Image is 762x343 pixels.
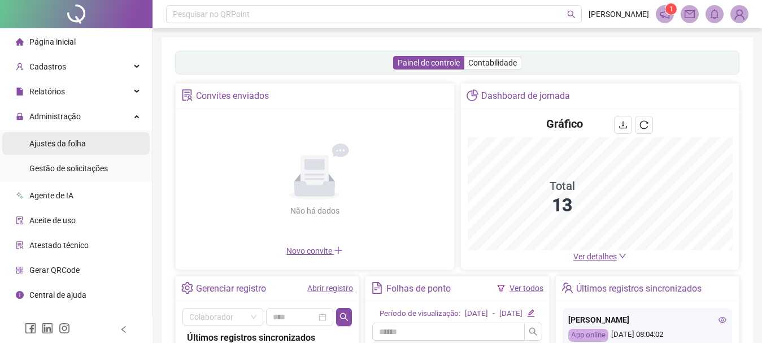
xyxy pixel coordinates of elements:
[16,88,24,95] span: file
[481,86,570,106] div: Dashboard de jornada
[567,10,576,19] span: search
[16,38,24,46] span: home
[576,279,702,298] div: Últimos registros sincronizados
[59,323,70,334] span: instagram
[29,241,89,250] span: Atestado técnico
[546,116,583,132] h4: Gráfico
[493,308,495,320] div: -
[29,62,66,71] span: Cadastros
[465,308,488,320] div: [DATE]
[29,315,103,324] span: Clube QR - Beneficios
[380,308,460,320] div: Período de visualização:
[669,5,673,13] span: 1
[529,327,538,336] span: search
[527,309,534,316] span: edit
[286,246,343,255] span: Novo convite
[16,241,24,249] span: solution
[16,63,24,71] span: user-add
[29,290,86,299] span: Central de ajuda
[568,329,726,342] div: [DATE] 08:04:02
[685,9,695,19] span: mail
[386,279,451,298] div: Folhas de ponto
[497,284,505,292] span: filter
[307,284,353,293] a: Abrir registro
[29,37,76,46] span: Página inicial
[719,316,726,324] span: eye
[29,191,73,200] span: Agente de IA
[29,87,65,96] span: Relatórios
[196,86,269,106] div: Convites enviados
[16,266,24,274] span: qrcode
[181,89,193,101] span: solution
[29,164,108,173] span: Gestão de solicitações
[568,314,726,326] div: [PERSON_NAME]
[16,112,24,120] span: lock
[568,329,608,342] div: App online
[371,282,383,294] span: file-text
[16,216,24,224] span: audit
[589,8,649,20] span: [PERSON_NAME]
[468,58,517,67] span: Contabilidade
[42,323,53,334] span: linkedin
[16,291,24,299] span: info-circle
[573,252,626,261] a: Ver detalhes down
[334,246,343,255] span: plus
[29,266,80,275] span: Gerar QRCode
[573,252,617,261] span: Ver detalhes
[29,216,76,225] span: Aceite de uso
[731,6,748,23] img: 78437
[619,120,628,129] span: download
[709,9,720,19] span: bell
[398,58,460,67] span: Painel de controle
[639,120,648,129] span: reload
[499,308,522,320] div: [DATE]
[120,325,128,333] span: left
[29,139,86,148] span: Ajustes da folha
[263,205,367,217] div: Não há dados
[29,112,81,121] span: Administração
[181,282,193,294] span: setting
[660,9,670,19] span: notification
[665,3,677,15] sup: 1
[467,89,478,101] span: pie-chart
[619,252,626,260] span: down
[561,282,573,294] span: team
[510,284,543,293] a: Ver todos
[339,312,349,322] span: search
[25,323,36,334] span: facebook
[196,279,266,298] div: Gerenciar registro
